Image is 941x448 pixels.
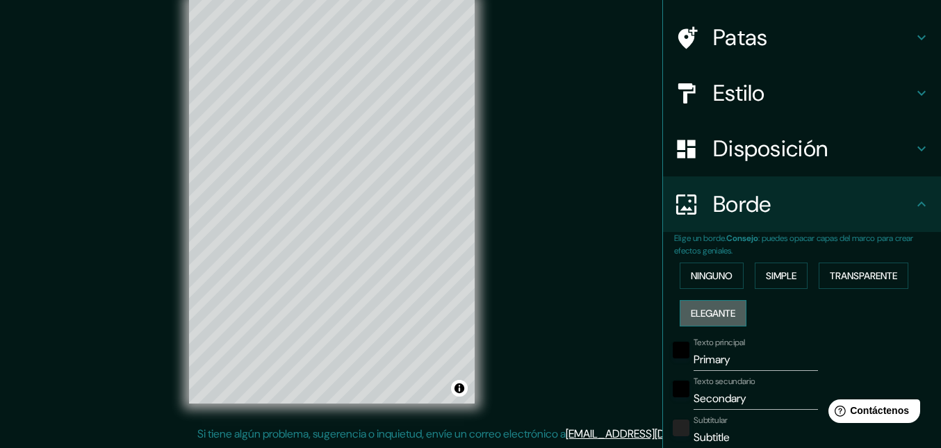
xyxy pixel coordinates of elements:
[713,134,828,163] font: Disposición
[663,176,941,232] div: Borde
[674,233,913,256] font: : puedes opacar capas del marco para crear efectos geniales.
[713,190,771,219] font: Borde
[197,426,566,441] font: Si tiene algún problema, sugerencia o inquietud, envíe un correo electrónico a
[694,415,728,426] font: Subtitular
[673,342,689,358] button: negro
[680,300,746,326] button: Elegante
[817,394,926,433] iframe: Lanzador de widgets de ayuda
[663,121,941,176] div: Disposición
[566,426,737,441] a: [EMAIL_ADDRESS][DOMAIN_NAME]
[691,307,735,320] font: Elegante
[694,337,745,348] font: Texto principal
[673,381,689,397] button: negro
[830,269,897,282] font: Transparente
[694,376,755,387] font: Texto secundario
[674,233,726,244] font: Elige un borde.
[726,233,758,244] font: Consejo
[766,269,796,282] font: Simple
[663,10,941,65] div: Patas
[691,269,733,282] font: Ninguno
[755,263,808,289] button: Simple
[663,65,941,121] div: Estilo
[680,263,744,289] button: Ninguno
[713,23,768,52] font: Patas
[713,78,765,108] font: Estilo
[451,380,468,397] button: Activar o desactivar atribución
[673,420,689,436] button: color-222222
[819,263,908,289] button: Transparente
